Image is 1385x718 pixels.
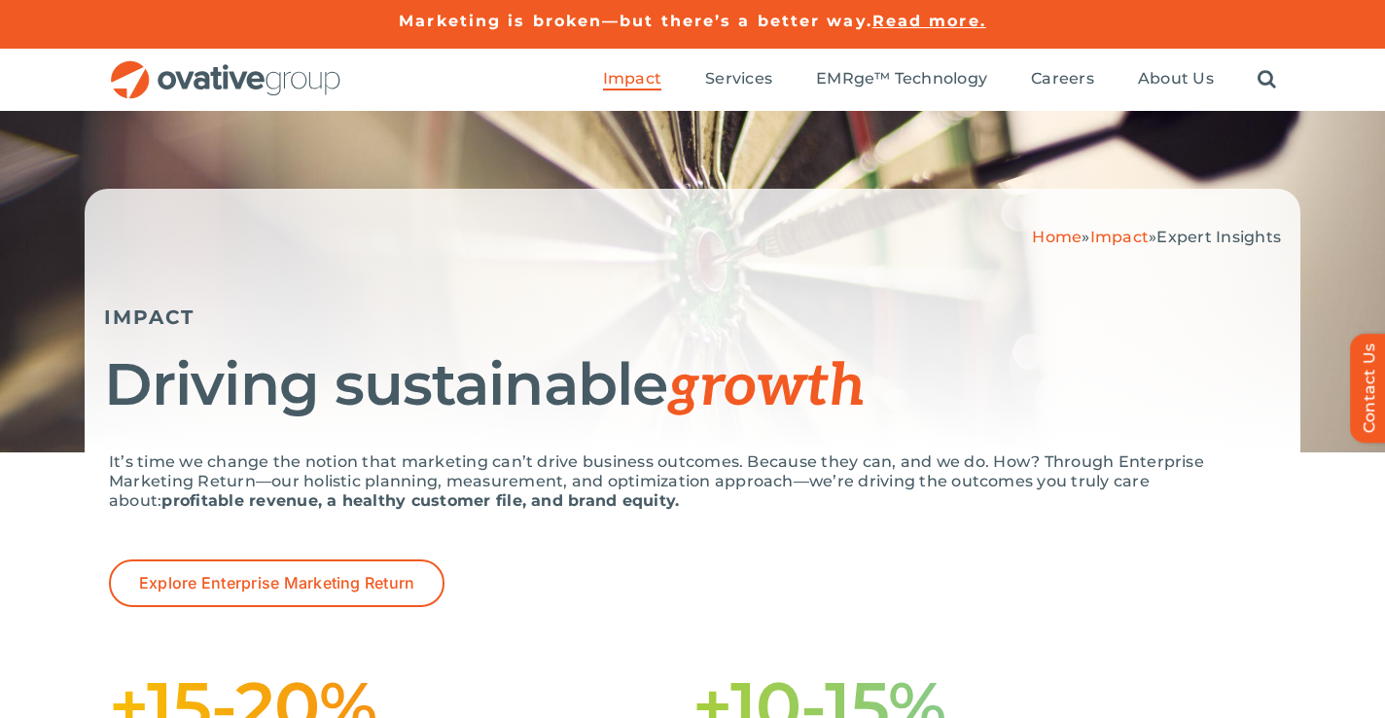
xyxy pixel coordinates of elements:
[399,12,872,30] a: Marketing is broken—but there’s a better way.
[1032,228,1082,246] a: Home
[1032,228,1281,246] span: » »
[872,12,986,30] a: Read more.
[603,69,661,90] a: Impact
[1258,69,1276,90] a: Search
[109,58,342,77] a: OG_Full_horizontal_RGB
[104,353,1281,418] h1: Driving sustainable
[104,305,1281,329] h5: IMPACT
[1156,228,1281,246] span: Expert Insights
[109,559,444,607] a: Explore Enterprise Marketing Return
[816,69,987,89] span: EMRge™ Technology
[1138,69,1214,89] span: About Us
[705,69,772,89] span: Services
[139,574,414,592] span: Explore Enterprise Marketing Return
[705,69,772,90] a: Services
[816,69,987,90] a: EMRge™ Technology
[603,69,661,89] span: Impact
[1090,228,1149,246] a: Impact
[667,352,866,422] span: growth
[109,452,1276,511] p: It’s time we change the notion that marketing can’t drive business outcomes. Because they can, an...
[1031,69,1094,90] a: Careers
[1031,69,1094,89] span: Careers
[161,491,679,510] strong: profitable revenue, a healthy customer file, and brand equity.
[603,49,1276,111] nav: Menu
[1138,69,1214,90] a: About Us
